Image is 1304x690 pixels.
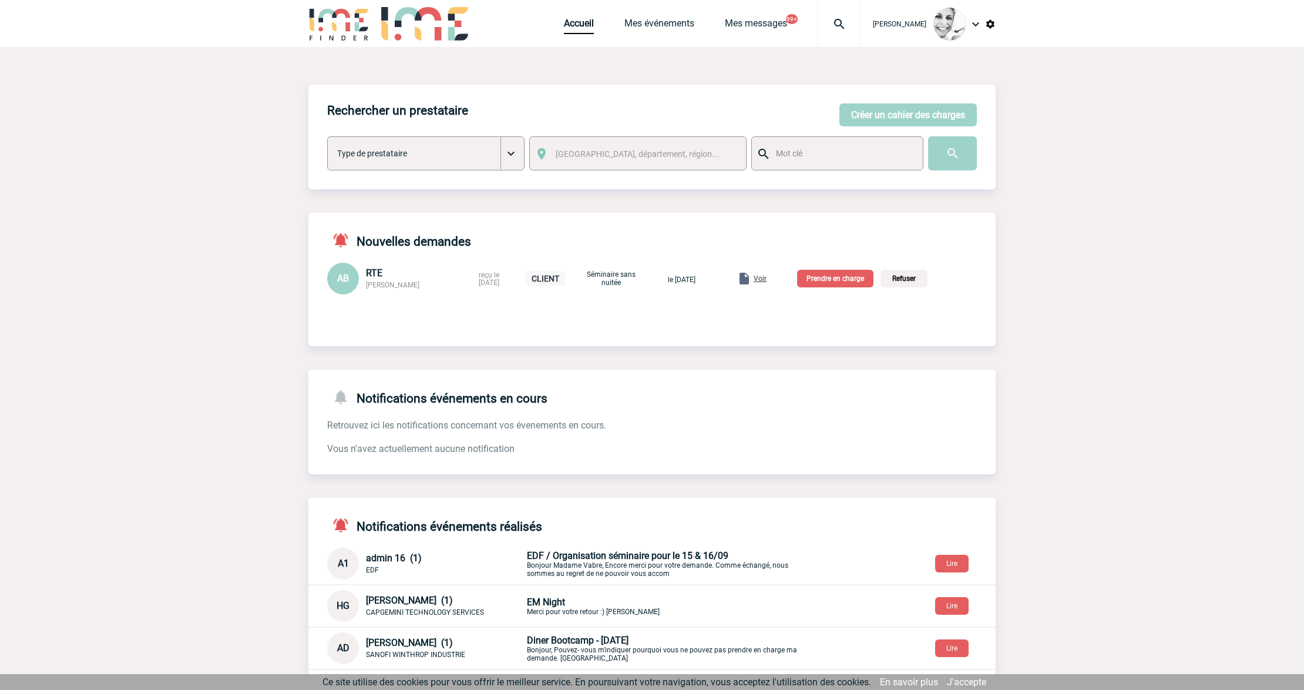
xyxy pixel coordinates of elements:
img: notifications-active-24-px-r.png [332,232,357,249]
h4: Rechercher un prestataire [327,103,468,118]
span: Ce site utilise des cookies pour vous offrir le meilleur service. En poursuivant votre navigation... [322,676,871,688]
span: AD [337,642,349,654]
button: 99+ [786,14,798,24]
a: AD [PERSON_NAME] (1) SANOFI WINTHROP INDUSTRIE Diner Bootcamp - [DATE]Bonjour, Pouvez- vous m'ind... [327,642,803,653]
a: HG [PERSON_NAME] (1) CAPGEMINI TECHNOLOGY SERVICES EM NightMerci pour votre retour :) [PERSON_NAME] [327,599,803,611]
button: Lire [935,639,969,657]
span: A1 [338,558,349,569]
span: HG [337,600,349,611]
span: Voir [754,274,767,283]
img: notifications-24-px-g.png [332,388,357,406]
span: le [DATE] [668,276,695,284]
a: Accueil [564,18,594,34]
span: admin 16 (1) [366,552,422,564]
h4: Nouvelles demandes [327,232,471,249]
p: Prendre en charge [797,270,873,287]
img: folder.png [737,272,751,286]
h4: Notifications événements en cours [327,388,547,406]
span: Diner Bootcamp - [DATE] [527,635,629,646]
img: notifications-active-24-px-r.png [332,517,357,534]
p: Séminaire sans nuitée [582,270,640,287]
span: [PERSON_NAME] [873,20,926,28]
span: CAPGEMINI TECHNOLOGY SERVICES [366,608,484,617]
span: [PERSON_NAME] [366,281,419,289]
span: EDF [366,566,379,574]
span: reçu le [DATE] [479,271,499,287]
span: [PERSON_NAME] (1) [366,595,453,606]
p: Refuser [880,270,927,287]
p: Merci pour votre retour :) [PERSON_NAME] [527,597,803,616]
span: [GEOGRAPHIC_DATA], département, région... [556,149,719,159]
span: Vous n'avez actuellement aucune notification [327,443,515,454]
img: 103013-0.jpeg [933,8,966,41]
span: AB [337,273,349,284]
input: Mot clé [773,146,912,161]
a: Mes événements [624,18,694,34]
span: SANOFI WINTHROP INDUSTRIE [366,651,465,659]
img: IME-Finder [308,7,369,41]
p: Bonjour, Pouvez- vous m'indiquer pourquoi vous ne pouvez pas prendre en charge ma demande. [GEOGR... [527,635,803,662]
p: CLIENT [526,271,565,286]
a: J'accepte [947,676,986,688]
a: En savoir plus [880,676,938,688]
div: Conversation privée : Client - Agence [327,632,996,664]
p: Bonjour Madame Vabre, Encore merci pour votre demande. Comme échangé, nous sommes au regret de ne... [527,550,803,578]
button: Lire [935,597,969,615]
h4: Notifications événements réalisés [327,517,542,534]
a: A1 admin 16 (1) EDF EDF / Organisation séminaire pour le 15 & 16/09Bonjour Madame Vabre, Encore m... [327,557,803,568]
div: Conversation privée : Client - Agence [327,548,996,580]
a: Voir [709,272,769,283]
a: Lire [926,642,978,653]
a: Lire [926,599,978,611]
span: EM Night [527,597,565,608]
a: Mes messages [725,18,787,34]
span: RTE [366,267,382,279]
input: Submit [928,136,977,170]
span: Retrouvez ici les notifications concernant vos évenements en cours. [327,420,606,431]
span: [PERSON_NAME] (1) [366,637,453,648]
button: Lire [935,555,969,572]
div: Conversation privée : Client - Agence [327,590,996,622]
a: Lire [926,557,978,568]
span: EDF / Organisation séminaire pour le 15 & 16/09 [527,550,728,561]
